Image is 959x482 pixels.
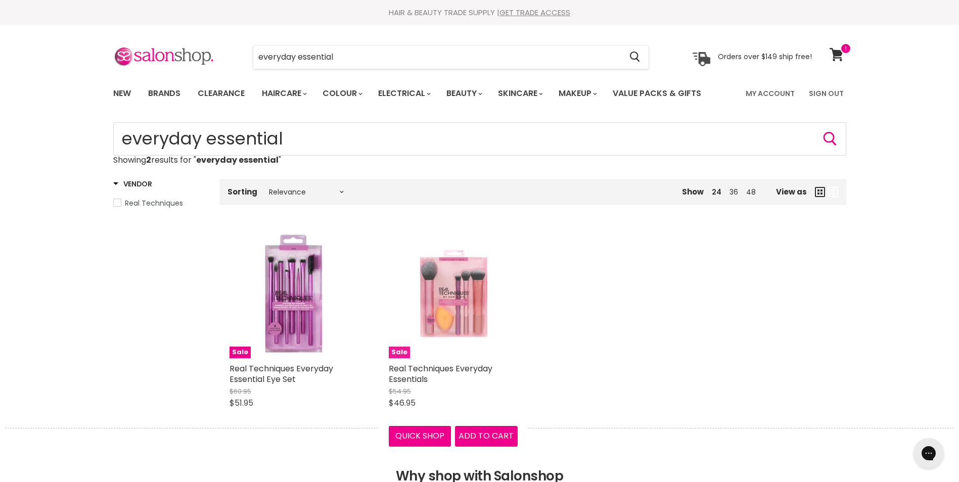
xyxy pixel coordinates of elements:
[253,45,622,69] input: Search
[389,397,416,409] span: $46.95
[230,347,251,358] span: Sale
[605,83,709,104] a: Value Packs & Gifts
[113,156,846,165] p: Showing results for " "
[389,363,492,385] a: Real Techniques Everyday Essentials
[113,198,207,209] a: Real Techniques
[455,426,518,446] button: Add to cart
[729,187,738,197] a: 36
[746,187,756,197] a: 48
[113,179,152,189] h3: Vendor
[101,8,859,18] div: HAIR & BEAUTY TRADE SUPPLY |
[499,7,570,18] a: GET TRADE ACCESS
[230,363,333,385] a: Real Techniques Everyday Essential Eye Set
[459,430,514,442] span: Add to cart
[622,45,649,69] button: Search
[196,154,279,166] strong: everyday essential
[389,229,518,358] a: Real Techniques Everyday EssentialsSale
[803,83,850,104] a: Sign Out
[230,229,358,358] img: Real Techniques Everyday Essential Eye Set
[439,83,488,104] a: Beauty
[712,187,721,197] a: 24
[822,131,838,147] button: Search
[389,387,411,396] span: $54.95
[315,83,369,104] a: Colour
[101,79,859,108] nav: Main
[396,229,510,358] img: Real Techniques Everyday Essentials
[740,83,801,104] a: My Account
[230,397,253,409] span: $51.95
[113,122,846,156] form: Product
[141,83,188,104] a: Brands
[908,435,949,472] iframe: Gorgias live chat messenger
[371,83,437,104] a: Electrical
[227,187,257,196] label: Sorting
[682,186,704,197] span: Show
[230,229,358,358] a: Real Techniques Everyday Essential Eye SetSale
[254,83,313,104] a: Haircare
[389,426,451,446] button: Quick shop
[253,45,649,69] form: Product
[718,52,812,61] p: Orders over $149 ship free!
[551,83,603,104] a: Makeup
[776,187,807,196] span: View as
[490,83,549,104] a: Skincare
[125,198,183,208] span: Real Techniques
[106,83,139,104] a: New
[230,387,251,396] span: $60.95
[106,79,724,108] ul: Main menu
[113,122,846,156] input: Search
[146,154,151,166] strong: 2
[190,83,252,104] a: Clearance
[389,347,410,358] span: Sale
